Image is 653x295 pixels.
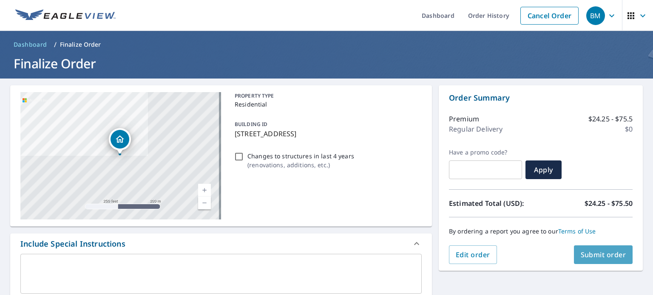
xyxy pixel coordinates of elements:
button: Apply [525,160,562,179]
span: Dashboard [14,40,47,49]
p: Estimated Total (USD): [449,198,541,208]
p: ( renovations, additions, etc. ) [247,160,354,169]
p: Premium [449,114,479,124]
nav: breadcrumb [10,38,643,51]
p: PROPERTY TYPE [235,92,418,100]
p: Order Summary [449,92,633,104]
img: EV Logo [15,9,116,22]
p: $24.25 - $75.5 [588,114,633,124]
p: Changes to structures in last 4 years [247,152,354,160]
div: Include Special Instructions [20,238,125,250]
p: [STREET_ADDRESS] [235,129,418,139]
div: BM [586,6,605,25]
p: $0 [625,124,633,134]
a: Current Level 17, Zoom In [198,184,211,197]
li: / [54,39,57,50]
h1: Finalize Order [10,55,643,72]
p: Finalize Order [60,40,101,49]
p: $24.25 - $75.50 [585,198,633,208]
span: Edit order [456,250,490,259]
span: Submit order [581,250,626,259]
a: Current Level 17, Zoom Out [198,197,211,209]
a: Cancel Order [520,7,579,25]
button: Edit order [449,245,497,264]
div: Dropped pin, building 1, Residential property, 6739 Canyon Crest Dr Fort Worth, TX 76132 [109,128,131,155]
span: Apply [532,165,555,174]
p: Regular Delivery [449,124,503,134]
div: Include Special Instructions [10,233,432,254]
a: Dashboard [10,38,51,51]
p: Residential [235,100,418,109]
a: Terms of Use [558,227,596,235]
p: By ordering a report you agree to our [449,228,633,235]
label: Have a promo code? [449,149,522,156]
button: Submit order [574,245,633,264]
p: BUILDING ID [235,121,267,128]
